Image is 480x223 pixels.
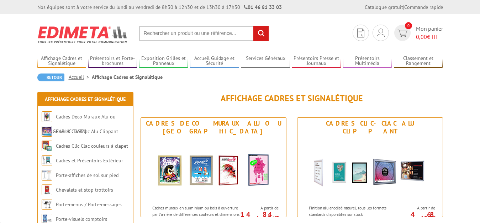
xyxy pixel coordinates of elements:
[404,4,443,10] a: Commande rapide
[42,155,52,166] img: Cadres et Présentoirs Extérieur
[304,137,436,201] img: Cadres Clic-Clac Alu Clippant
[148,137,279,201] img: Cadres Deco Muraux Alu ou Bois
[42,170,52,181] img: Porte-affiches de sol sur pied
[239,212,279,221] p: 14.84 €
[56,128,118,135] a: Cadres Clic-Clac Alu Clippant
[139,26,269,41] input: Rechercher un produit ou une référence...
[69,74,92,80] a: Accueil
[365,4,403,10] a: Catalogue gratuit
[143,120,284,135] div: Cadres Deco Muraux Alu ou [GEOGRAPHIC_DATA]
[56,216,107,222] a: Porte-visuels comptoirs
[42,141,52,151] img: Cadres Clic-Clac couleurs à clapet
[56,143,128,149] a: Cadres Clic-Clac couleurs à clapet
[365,4,443,11] div: |
[88,55,137,67] a: Présentoirs et Porte-brochures
[56,172,118,178] a: Porte-affiches de sol sur pied
[299,120,441,135] div: Cadres Clic-Clac Alu Clippant
[42,199,52,210] img: Porte-menus / Porte-messages
[42,184,52,195] img: Chevalets et stop trottoirs
[141,94,443,103] h1: Affichage Cadres et Signalétique
[430,214,435,221] sup: HT
[42,111,52,122] img: Cadres Deco Muraux Alu ou Bois
[253,26,269,41] input: rechercher
[242,205,279,211] span: A partir de
[241,55,290,67] a: Services Généraux
[416,25,443,41] span: Mon panier
[37,74,64,81] a: Retour
[405,22,412,29] span: 0
[292,55,341,67] a: Présentoirs Presse et Journaux
[399,205,435,211] span: A partir de
[395,212,435,221] p: 4.68 €
[37,21,128,48] img: Edimeta
[37,4,282,11] div: Nos équipes sont à votre service du lundi au vendredi de 8h30 à 12h30 et de 13h30 à 17h30
[244,4,282,10] strong: 01 46 81 33 03
[309,205,397,217] p: Finition alu anodisé naturel, tous les formats standards disponibles sur stock.
[45,96,126,102] a: Affichage Cadres et Signalétique
[377,29,385,37] img: devis rapide
[357,29,364,37] img: devis rapide
[56,157,123,164] a: Cadres et Présentoirs Extérieur
[397,29,407,37] img: devis rapide
[190,55,239,67] a: Accueil Guidage et Sécurité
[394,55,443,67] a: Classement et Rangement
[392,25,443,41] a: devis rapide 0 Mon panier 0,00€ HT
[56,187,113,193] a: Chevalets et stop trottoirs
[416,33,443,41] span: € HT
[343,55,392,67] a: Présentoirs Multimédia
[139,55,188,67] a: Exposition Grilles et Panneaux
[273,214,279,221] sup: HT
[37,55,86,67] a: Affichage Cadres et Signalétique
[92,74,163,81] li: Affichage Cadres et Signalétique
[416,33,427,40] span: 0,00
[56,201,122,208] a: Porte-menus / Porte-messages
[141,117,286,217] a: Cadres Deco Muraux Alu ou [GEOGRAPHIC_DATA] Cadres Deco Muraux Alu ou Bois Cadres muraux en alumi...
[297,117,443,217] a: Cadres Clic-Clac Alu Clippant Cadres Clic-Clac Alu Clippant Finition alu anodisé naturel, tous le...
[42,113,116,135] a: Cadres Deco Muraux Alu ou [GEOGRAPHIC_DATA]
